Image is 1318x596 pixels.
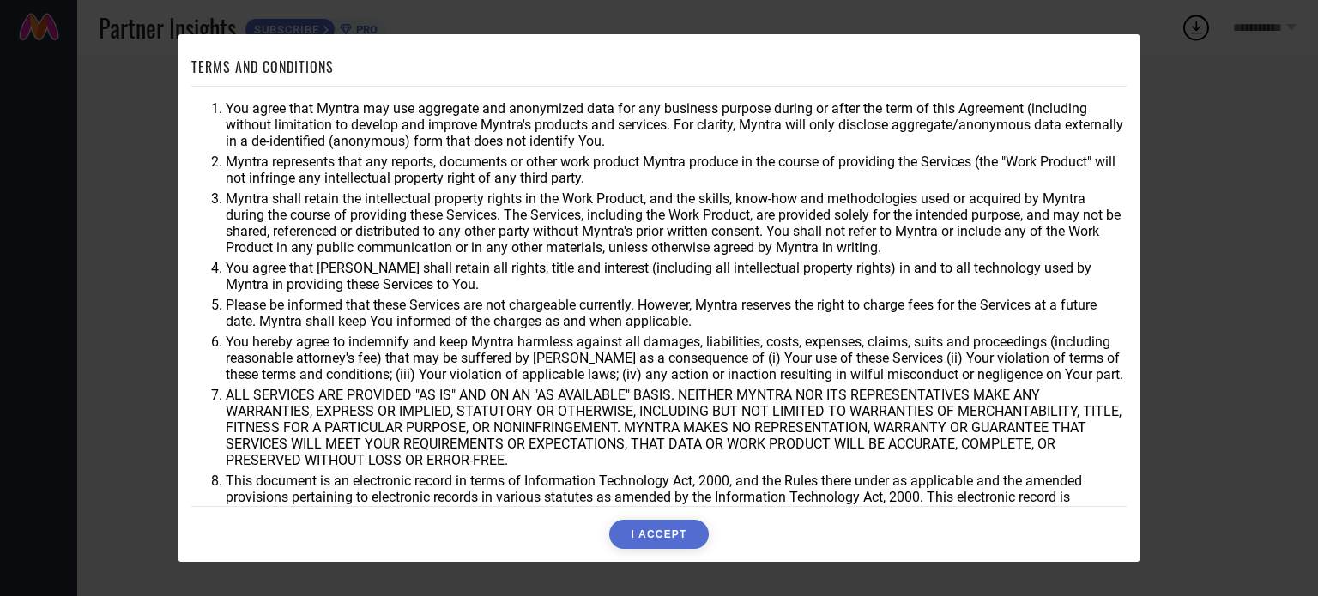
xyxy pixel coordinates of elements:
li: This document is an electronic record in terms of Information Technology Act, 2000, and the Rules... [226,473,1127,521]
li: You agree that Myntra may use aggregate and anonymized data for any business purpose during or af... [226,100,1127,149]
li: Please be informed that these Services are not chargeable currently. However, Myntra reserves the... [226,297,1127,329]
li: You hereby agree to indemnify and keep Myntra harmless against all damages, liabilities, costs, e... [226,334,1127,382]
li: ALL SERVICES ARE PROVIDED "AS IS" AND ON AN "AS AVAILABLE" BASIS. NEITHER MYNTRA NOR ITS REPRESEN... [226,387,1127,468]
h1: TERMS AND CONDITIONS [191,57,334,77]
li: Myntra represents that any reports, documents or other work product Myntra produce in the course ... [226,154,1127,186]
button: I ACCEPT [609,520,708,549]
li: Myntra shall retain the intellectual property rights in the Work Product, and the skills, know-ho... [226,190,1127,256]
li: You agree that [PERSON_NAME] shall retain all rights, title and interest (including all intellect... [226,260,1127,292]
